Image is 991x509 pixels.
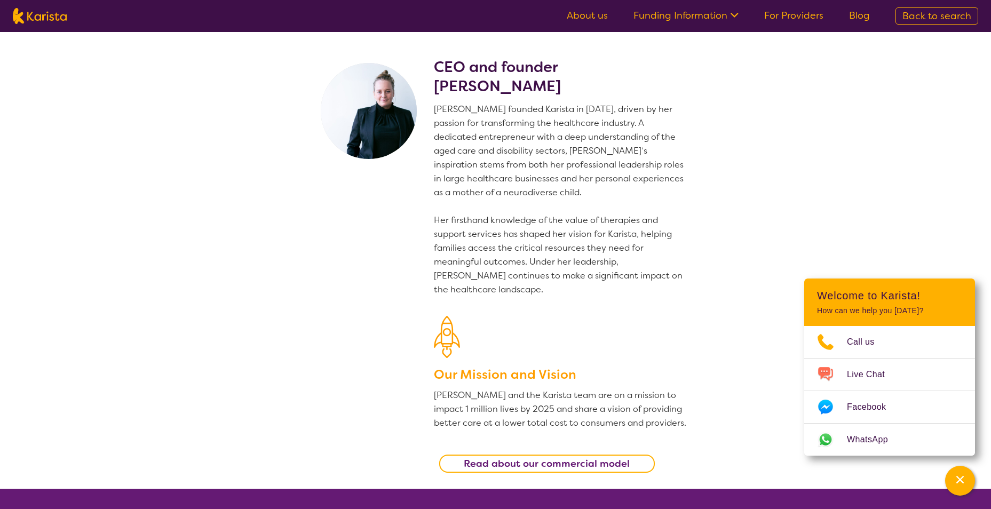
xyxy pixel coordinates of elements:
[804,279,975,456] div: Channel Menu
[804,326,975,456] ul: Choose channel
[817,289,962,302] h2: Welcome to Karista!
[847,432,901,448] span: WhatsApp
[849,9,870,22] a: Blog
[895,7,978,25] a: Back to search
[434,365,688,384] h3: Our Mission and Vision
[817,306,962,315] p: How can we help you [DATE]?
[902,10,971,22] span: Back to search
[945,466,975,496] button: Channel Menu
[434,102,688,297] p: [PERSON_NAME] founded Karista in [DATE], driven by her passion for transforming the healthcare in...
[633,9,739,22] a: Funding Information
[567,9,608,22] a: About us
[434,316,460,358] img: Our Mission
[13,8,67,24] img: Karista logo
[847,367,898,383] span: Live Chat
[847,399,899,415] span: Facebook
[847,334,887,350] span: Call us
[764,9,823,22] a: For Providers
[804,424,975,456] a: Web link opens in a new tab.
[434,58,688,96] h2: CEO and founder [PERSON_NAME]
[434,388,688,430] p: [PERSON_NAME] and the Karista team are on a mission to impact 1 million lives by 2025 and share a...
[464,457,630,470] b: Read about our commercial model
